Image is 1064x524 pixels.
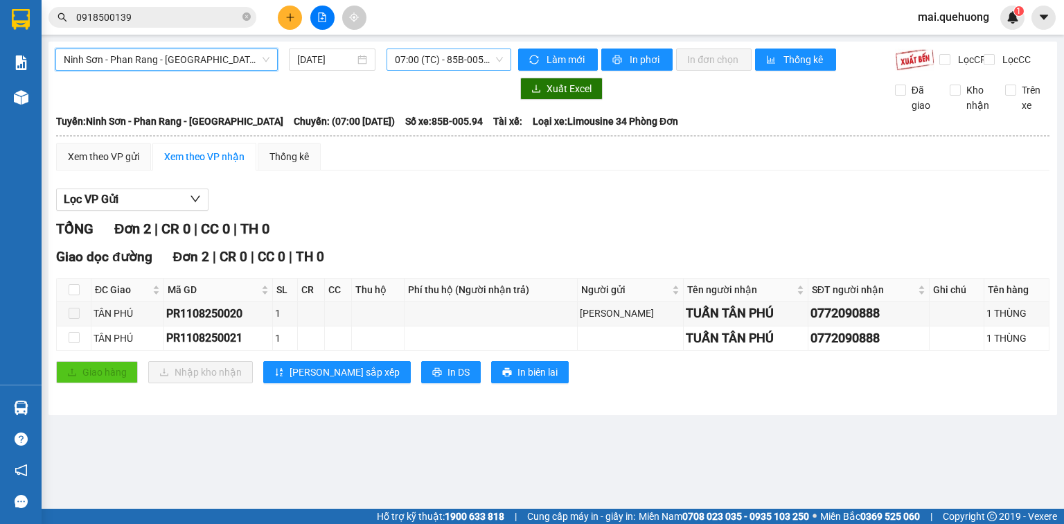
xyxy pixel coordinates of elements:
span: Mã GD [168,282,258,297]
span: Trên xe [1016,82,1050,113]
span: | [515,509,517,524]
span: | [233,220,237,237]
span: Cung cấp máy in - giấy in: [527,509,635,524]
button: syncLàm mới [518,49,598,71]
span: TH 0 [296,249,324,265]
span: Miền Nam [639,509,809,524]
span: CR 0 [220,249,247,265]
div: [PERSON_NAME] [580,306,681,321]
span: close-circle [242,12,251,21]
span: sort-ascending [274,367,284,378]
button: plus [278,6,302,30]
th: Tên hàng [984,279,1049,302]
span: SĐT người nhận [812,282,915,297]
span: | [213,249,216,265]
div: 0772090888 [810,329,927,348]
span: CC 0 [201,220,230,237]
div: TÂN PHÚ [94,331,161,346]
button: printerIn DS [421,361,481,383]
span: | [289,249,292,265]
div: 0772090888 [810,304,927,323]
span: download [531,84,541,95]
span: copyright [987,512,997,521]
img: solution-icon [14,55,28,70]
span: | [194,220,197,237]
span: sync [529,55,541,66]
span: question-circle [15,433,28,446]
span: bar-chart [766,55,778,66]
span: CC 0 [258,249,285,265]
button: downloadXuất Excel [520,78,603,100]
span: In phơi [630,52,662,67]
button: sort-ascending[PERSON_NAME] sắp xếp [263,361,411,383]
span: In biên lai [517,365,558,380]
b: Tuyến: Ninh Sơn - Phan Rang - [GEOGRAPHIC_DATA] [56,116,283,127]
span: Ninh Sơn - Phan Rang - Miền Tây [64,49,269,70]
span: Số xe: 85B-005.94 [405,114,483,129]
span: In DS [447,365,470,380]
img: 9k= [895,49,934,71]
th: SL [273,279,298,302]
span: down [190,193,201,204]
strong: 0369 525 060 [860,511,920,522]
button: Lọc VP Gửi [56,189,209,211]
button: downloadNhập kho nhận [148,361,253,383]
span: plus [285,12,295,22]
th: CC [325,279,352,302]
span: Miền Bắc [820,509,920,524]
span: Hỗ trợ kỹ thuật: [377,509,504,524]
span: Làm mới [547,52,587,67]
td: 0772090888 [808,326,930,351]
div: TUẤN TÂN PHÚ [686,304,806,323]
span: Người gửi [581,282,669,297]
span: Lọc CC [997,52,1033,67]
div: Thống kê [269,149,309,164]
button: uploadGiao hàng [56,361,138,383]
td: TUẤN TÂN PHÚ [684,302,808,326]
span: TỔNG [56,220,94,237]
div: Xem theo VP gửi [68,149,139,164]
sup: 1 [1014,6,1024,16]
span: caret-down [1038,11,1050,24]
span: Lọc VP Gửi [64,191,118,208]
span: printer [432,367,442,378]
div: Xem theo VP nhận [164,149,245,164]
span: [PERSON_NAME] sắp xếp [290,365,400,380]
span: close-circle [242,11,251,24]
span: Tên người nhận [687,282,794,297]
span: Loại xe: Limousine 34 Phòng Đơn [533,114,678,129]
button: caret-down [1031,6,1056,30]
th: Ghi chú [930,279,984,302]
div: PR1108250021 [166,329,270,347]
span: ĐC Giao [95,282,150,297]
button: In đơn chọn [676,49,752,71]
td: TUẤN TÂN PHÚ [684,326,808,351]
img: warehouse-icon [14,90,28,105]
span: Đơn 2 [114,220,151,237]
td: PR1108250021 [164,326,273,351]
span: CR 0 [161,220,190,237]
img: logo-vxr [12,9,30,30]
span: Thống kê [783,52,825,67]
span: TH 0 [240,220,269,237]
span: notification [15,464,28,477]
span: search [57,12,67,22]
span: Giao dọc đường [56,249,152,265]
span: aim [349,12,359,22]
th: Phí thu hộ (Người nhận trả) [405,279,578,302]
td: PR1108250020 [164,302,273,326]
span: Xuất Excel [547,81,592,96]
div: 1 THÙNG [986,331,1047,346]
span: | [930,509,932,524]
img: warehouse-icon [14,401,28,415]
span: | [154,220,158,237]
strong: 1900 633 818 [445,511,504,522]
button: file-add [310,6,335,30]
span: Chuyến: (07:00 [DATE]) [294,114,395,129]
button: aim [342,6,366,30]
button: printerIn phơi [601,49,673,71]
div: PR1108250020 [166,305,270,322]
span: Đơn 2 [173,249,210,265]
img: icon-new-feature [1007,11,1019,24]
input: Tìm tên, số ĐT hoặc mã đơn [76,10,240,25]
